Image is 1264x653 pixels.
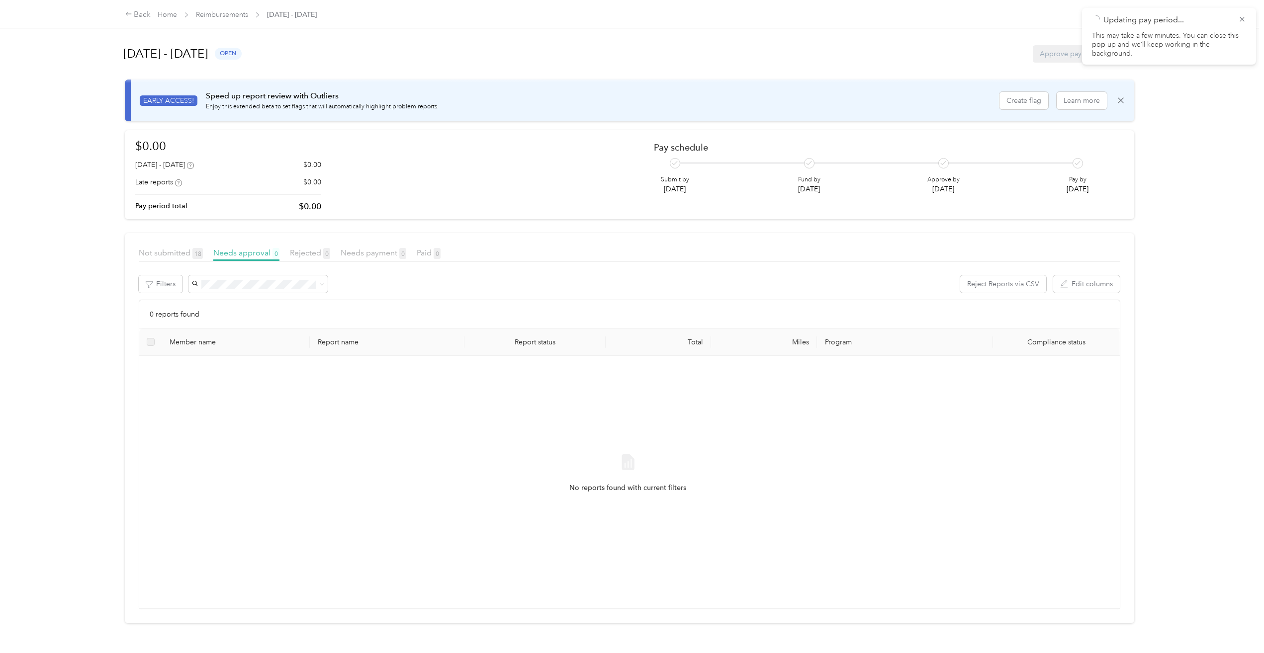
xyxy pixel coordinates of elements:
span: 0 [434,248,441,259]
p: [DATE] [927,184,960,194]
p: [DATE] [661,184,689,194]
p: $0.00 [299,200,321,213]
th: Report name [310,328,465,356]
span: 0 [272,248,279,259]
p: $0.00 [303,160,321,170]
span: Rejected [290,248,330,257]
div: Member name [170,338,302,346]
p: [DATE] [1067,184,1088,194]
p: Updating pay period... [1103,14,1231,26]
iframe: Everlance-gr Chat Button Frame [1208,597,1264,653]
button: Learn more [1057,92,1107,109]
span: open [215,48,242,59]
span: 0 [399,248,406,259]
th: Member name [162,328,310,356]
p: $0.00 [303,177,321,187]
button: Filters [139,275,182,293]
span: Compliance status [1001,338,1112,346]
h1: [DATE] - [DATE] [123,42,208,66]
p: Pay by [1067,175,1088,184]
p: Enjoy this extended beta to set flags that will automatically highlight problem reports. [206,102,439,111]
button: Create flag [999,92,1048,109]
div: Back [125,9,151,21]
p: [DATE] [798,184,820,194]
p: Pay period total [135,201,187,211]
p: This may take a few minutes. You can close this pop up and we’ll keep working in the background. [1092,31,1246,59]
p: Fund by [798,175,820,184]
h2: Pay schedule [654,142,1106,153]
span: Needs payment [341,248,406,257]
span: Needs approval [213,248,279,257]
div: Late reports [135,177,182,187]
span: EARLY ACCESS! [140,95,197,106]
a: Home [158,10,177,19]
h1: $0.00 [135,137,321,155]
div: Total [614,338,704,346]
button: Edit columns [1053,275,1120,293]
p: Submit by [661,175,689,184]
span: Report status [472,338,597,346]
span: Paid [417,248,441,257]
span: [DATE] - [DATE] [267,9,317,20]
button: Reject Reports via CSV [960,275,1046,293]
a: Reimbursements [196,10,248,19]
span: 0 [323,248,330,259]
div: 0 reports found [139,300,1120,328]
th: Program [817,328,993,356]
div: [DATE] - [DATE] [135,160,194,170]
span: 18 [192,248,203,259]
span: No reports found with current filters [569,483,686,493]
p: Approve by [927,175,960,184]
div: Miles [719,338,809,346]
span: Not submitted [139,248,203,257]
p: Speed up report review with Outliers [206,90,439,102]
